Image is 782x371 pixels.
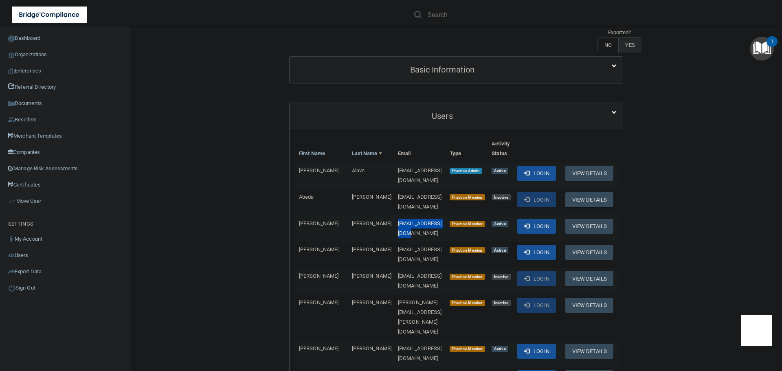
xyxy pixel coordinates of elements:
label: NO [597,37,618,53]
a: Basic Information [296,61,617,79]
button: View Details [565,245,613,260]
button: Login [517,344,556,359]
button: Login [517,219,556,234]
span: [EMAIL_ADDRESS][DOMAIN_NAME] [398,345,442,361]
iframe: Drift Widget Chat Controller [741,315,772,346]
h5: Users [296,112,589,121]
button: Login [517,192,556,207]
span: [EMAIL_ADDRESS][DOMAIN_NAME] [398,194,442,210]
span: [EMAIL_ADDRESS][DOMAIN_NAME] [398,246,442,262]
span: [PERSON_NAME] [299,246,338,252]
span: [PERSON_NAME] [299,273,338,279]
button: Login [517,271,556,286]
span: Inactive [492,194,511,201]
img: briefcase.64adab9b.png [8,197,16,205]
button: Login [517,166,556,181]
img: ic_user_dark.df1a06c3.png [8,236,15,242]
span: Active [492,247,508,254]
button: View Details [565,192,613,207]
div: 1 [771,42,773,52]
span: Inactive [492,300,511,306]
img: enterprise.0d942306.png [8,68,15,74]
span: Active [492,168,508,174]
span: [PERSON_NAME] [299,299,338,305]
img: bridge_compliance_login_screen.278c3ca4.svg [12,7,87,23]
input: Search [428,7,502,22]
img: organization-icon.f8decf85.png [8,52,15,58]
span: Active [492,346,508,352]
img: ic_power_dark.7ecde6b1.png [8,284,15,292]
span: Practice Member [450,300,485,306]
span: Practice Member [450,274,485,280]
span: Practice Member [450,247,485,254]
span: [PERSON_NAME] [352,220,391,226]
span: Inactive [492,274,511,280]
img: ic-search.3b580494.png [414,11,422,18]
img: ic_reseller.de258add.png [8,116,15,123]
span: [PERSON_NAME] [299,345,338,351]
span: [PERSON_NAME] [352,299,391,305]
span: [PERSON_NAME] [299,167,338,173]
span: [PERSON_NAME] [299,220,338,226]
button: View Details [565,166,613,181]
span: Alave [352,167,365,173]
button: Login [517,245,556,260]
span: Practice Admin [450,168,482,174]
td: Exported? [597,28,641,37]
button: View Details [565,271,613,286]
span: Practice Member [450,194,485,201]
span: [EMAIL_ADDRESS][DOMAIN_NAME] [398,220,442,236]
span: [PERSON_NAME] [352,194,391,200]
button: Open Resource Center, 1 new notification [750,37,774,61]
th: Email [395,136,446,162]
a: First Name [299,149,325,158]
span: Abeda [299,194,314,200]
span: [PERSON_NAME] [352,345,391,351]
span: Practice Member [450,221,485,227]
span: [EMAIL_ADDRESS][DOMAIN_NAME] [398,273,442,289]
span: Active [492,221,508,227]
button: View Details [565,344,613,359]
span: [PERSON_NAME][EMAIL_ADDRESS][PERSON_NAME][DOMAIN_NAME] [398,299,442,335]
button: View Details [565,219,613,234]
img: icon-export.b9366987.png [8,268,15,275]
button: Login [517,298,556,313]
label: YES [618,37,641,53]
span: [EMAIL_ADDRESS][DOMAIN_NAME] [398,167,442,183]
label: SETTINGS [8,219,33,229]
span: Practice Member [450,346,485,352]
th: Type [446,136,488,162]
span: [PERSON_NAME] [352,246,391,252]
h5: Basic Information [296,65,589,74]
a: Last Name [352,149,382,158]
button: View Details [565,298,613,313]
img: icon-documents.8dae5593.png [8,101,15,107]
img: ic_dashboard_dark.d01f4a41.png [8,35,15,42]
a: Users [296,107,617,125]
th: Activity Status [488,136,514,162]
img: icon-users.e205127d.png [8,252,15,259]
span: [PERSON_NAME] [352,273,391,279]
